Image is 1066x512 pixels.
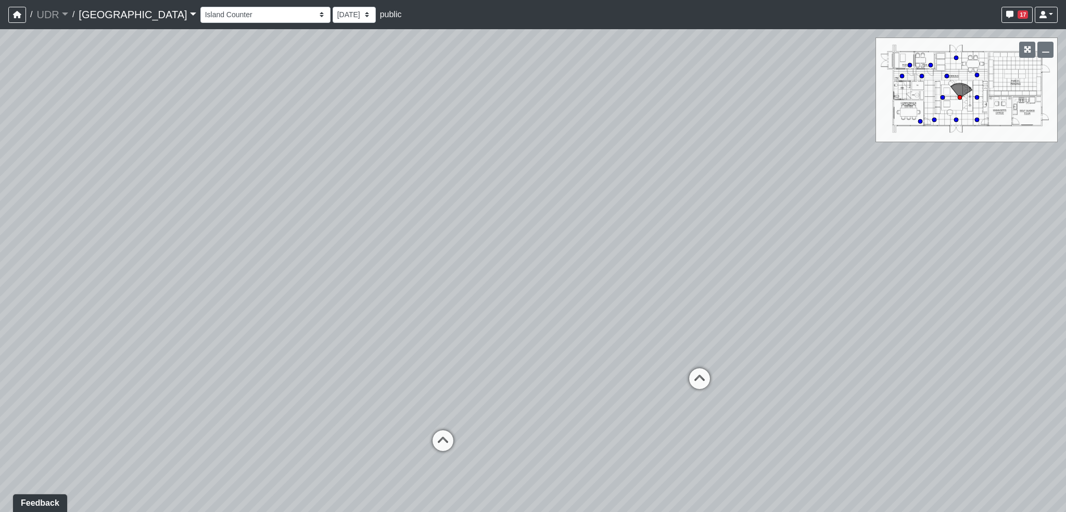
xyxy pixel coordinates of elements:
[1001,7,1033,23] button: 17
[380,10,402,19] span: public
[36,4,68,25] a: UDR
[8,491,69,512] iframe: Ybug feedback widget
[68,4,79,25] span: /
[79,4,196,25] a: [GEOGRAPHIC_DATA]
[26,4,36,25] span: /
[1018,10,1028,19] span: 17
